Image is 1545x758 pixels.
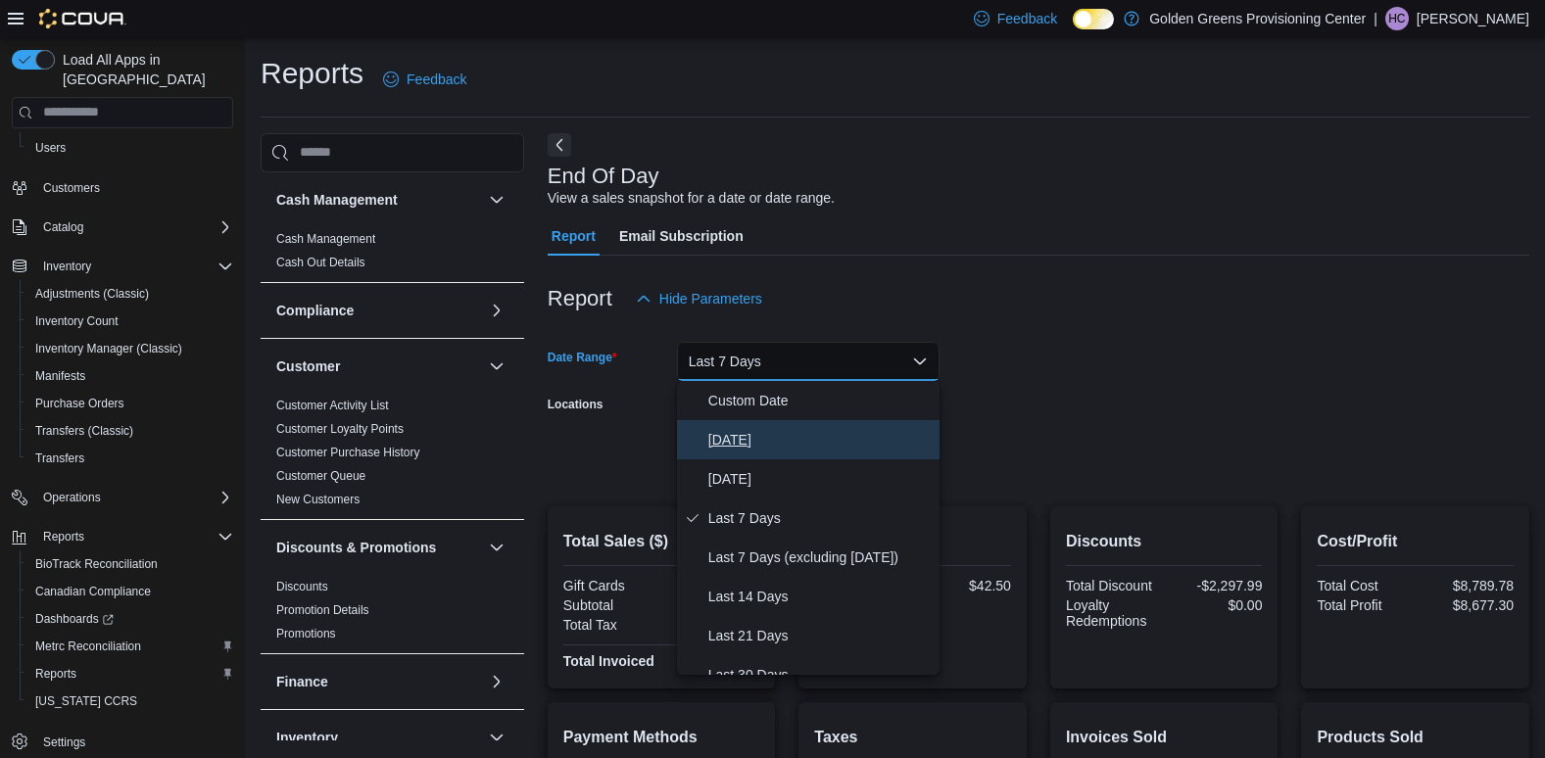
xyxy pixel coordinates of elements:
div: $8,677.30 [1420,597,1514,613]
button: Canadian Compliance [20,578,241,605]
a: Customers [35,176,108,200]
span: Catalog [43,219,83,235]
a: Feedback [375,60,474,99]
button: [US_STATE] CCRS [20,687,241,715]
span: Hide Parameters [659,289,762,308]
button: Reports [35,525,92,548]
div: Loyalty Redemptions [1066,597,1160,629]
button: Operations [35,486,109,509]
span: Promotion Details [276,602,369,618]
button: Adjustments (Classic) [20,280,241,308]
button: Cash Management [276,190,481,210]
input: Dark Mode [1073,9,1114,29]
span: Washington CCRS [27,689,233,713]
button: Inventory Manager (Classic) [20,335,241,362]
h2: Invoices Sold [1066,726,1263,749]
button: Catalog [4,213,241,241]
span: New Customers [276,492,360,507]
p: [PERSON_NAME] [1417,7,1529,30]
h2: Cost/Profit [1317,530,1514,553]
span: Customer Purchase History [276,445,420,460]
span: Transfers [27,447,233,470]
div: $8,789.78 [1420,578,1514,593]
span: Cash Management [276,231,375,247]
a: Customer Activity List [276,399,389,412]
span: Canadian Compliance [27,580,233,603]
span: Last 7 Days (excluding [DATE]) [708,545,932,569]
p: | [1374,7,1377,30]
h3: Report [548,287,612,310]
span: Last 21 Days [708,624,932,647]
h3: End Of Day [548,165,659,188]
button: Finance [485,670,508,693]
span: Transfers (Classic) [35,423,133,439]
a: Metrc Reconciliation [27,635,149,658]
button: Catalog [35,215,91,239]
button: Compliance [485,299,508,322]
button: Customer [485,355,508,378]
span: Manifests [35,368,85,384]
button: Purchase Orders [20,390,241,417]
div: $0.00 [665,578,759,593]
span: Feedback [997,9,1057,28]
a: New Customers [276,493,360,506]
span: Transfers [35,450,84,466]
span: Reports [35,525,233,548]
h2: Taxes [814,726,1011,749]
a: Discounts [276,580,328,593]
h2: Payment Methods [563,726,760,749]
h2: Discounts [1066,530,1263,553]
button: Hide Parameters [628,279,770,318]
span: BioTrack Reconciliation [35,556,158,572]
span: Adjustments (Classic) [27,282,233,306]
div: Total Cost [1317,578,1411,593]
span: Cash Out Details [276,255,365,270]
span: Customer Queue [276,468,365,484]
strong: Total Invoiced [563,653,654,669]
button: Inventory Count [20,308,241,335]
h2: Products Sold [1317,726,1514,749]
span: Customer Loyalty Points [276,421,404,437]
a: BioTrack Reconciliation [27,552,166,576]
span: Operations [43,490,101,505]
span: Dashboards [27,607,233,631]
span: Discounts [276,579,328,594]
h3: Compliance [276,301,354,320]
a: Dashboards [20,605,241,633]
span: Inventory Count [27,309,233,333]
div: $20,258.66 [665,653,759,669]
span: Feedback [407,70,466,89]
a: Users [27,136,73,160]
p: Golden Greens Provisioning Center [1149,7,1366,30]
span: HC [1388,7,1405,30]
a: Promotions [276,627,336,640]
a: Reports [27,662,84,686]
h1: Reports [261,54,363,93]
button: Reports [4,523,241,550]
button: Inventory [276,728,481,747]
div: Total Tax [563,617,657,633]
button: Inventory [4,253,241,280]
div: Total Profit [1317,597,1411,613]
button: Discounts & Promotions [276,538,481,557]
span: Reports [43,529,84,545]
div: Cash Management [261,227,524,282]
button: Transfers [20,445,241,472]
span: Email Subscription [619,216,744,256]
h3: Discounts & Promotions [276,538,436,557]
div: View a sales snapshot for a date or date range. [548,188,835,209]
span: Last 30 Days [708,663,932,687]
span: Dark Mode [1073,29,1074,30]
span: Purchase Orders [35,396,124,411]
button: Customer [276,356,481,376]
a: Purchase Orders [27,392,132,415]
button: Users [20,134,241,162]
h3: Finance [276,672,328,691]
button: Cash Management [485,188,508,212]
a: Adjustments (Classic) [27,282,157,306]
a: Canadian Compliance [27,580,159,603]
span: Report [552,216,596,256]
a: Customer Queue [276,469,365,483]
button: Customers [4,173,241,202]
button: Metrc Reconciliation [20,633,241,660]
